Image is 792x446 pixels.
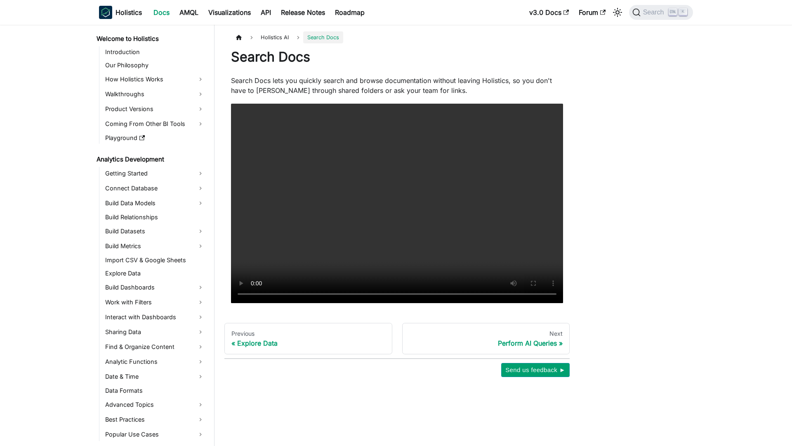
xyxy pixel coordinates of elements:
[231,31,247,43] a: Home page
[103,88,207,101] a: Walkthroughs
[103,46,207,58] a: Introduction
[231,330,385,337] div: Previous
[203,6,256,19] a: Visualizations
[103,182,207,195] a: Connect Database
[148,6,174,19] a: Docs
[330,6,370,19] a: Roadmap
[103,254,207,266] a: Import CSV & Google Sheets
[103,102,207,116] a: Product Versions
[611,6,624,19] button: Switch between dark and light mode (currently light mode)
[224,323,570,354] nav: Docs pages
[574,6,610,19] a: Forum
[103,370,207,383] a: Date & Time
[103,398,207,411] a: Advanced Topics
[103,225,207,238] a: Build Datasets
[94,154,207,165] a: Analytics Development
[103,132,207,144] a: Playground
[276,6,330,19] a: Release Notes
[103,117,207,130] a: Coming From Other BI Tools
[409,330,563,337] div: Next
[103,167,207,180] a: Getting Started
[103,59,207,71] a: Our Philosophy
[103,325,207,339] a: Sharing Data
[174,6,203,19] a: AMQL
[231,49,563,65] h1: Search Docs
[103,197,207,210] a: Build Data Models
[103,340,207,353] a: Find & Organize Content
[115,7,142,17] b: Holistics
[91,25,214,446] nav: Docs sidebar
[641,9,669,16] span: Search
[257,31,293,43] span: Holistics AI
[501,363,570,377] button: Send us feedback ►
[103,311,207,324] a: Interact with Dashboards
[103,385,207,396] a: Data Formats
[409,339,563,347] div: Perform AI Queries
[103,428,207,441] a: Popular Use Cases
[103,296,207,309] a: Work with Filters
[103,268,207,279] a: Explore Data
[256,6,276,19] a: API
[303,31,343,43] span: Search Docs
[99,6,142,19] a: HolisticsHolistics
[231,31,563,43] nav: Breadcrumbs
[103,211,207,223] a: Build Relationships
[231,76,563,95] p: Search Docs lets you quickly search and browse documentation without leaving Holistics, so you do...
[103,413,207,426] a: Best Practices
[103,355,207,368] a: Analytic Functions
[103,73,207,86] a: How Holistics Works
[505,365,566,375] span: Send us feedback ►
[94,33,207,45] a: Welcome to Holistics
[99,6,112,19] img: Holistics
[679,8,687,16] kbd: K
[231,339,385,347] div: Explore Data
[402,323,570,354] a: NextPerform AI Queries
[629,5,693,20] button: Search (Ctrl+K)
[231,104,563,303] video: Your browser does not support embedding video, but you can .
[224,323,392,354] a: PreviousExplore Data
[103,281,207,294] a: Build Dashboards
[103,240,207,253] a: Build Metrics
[524,6,574,19] a: v3.0 Docs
